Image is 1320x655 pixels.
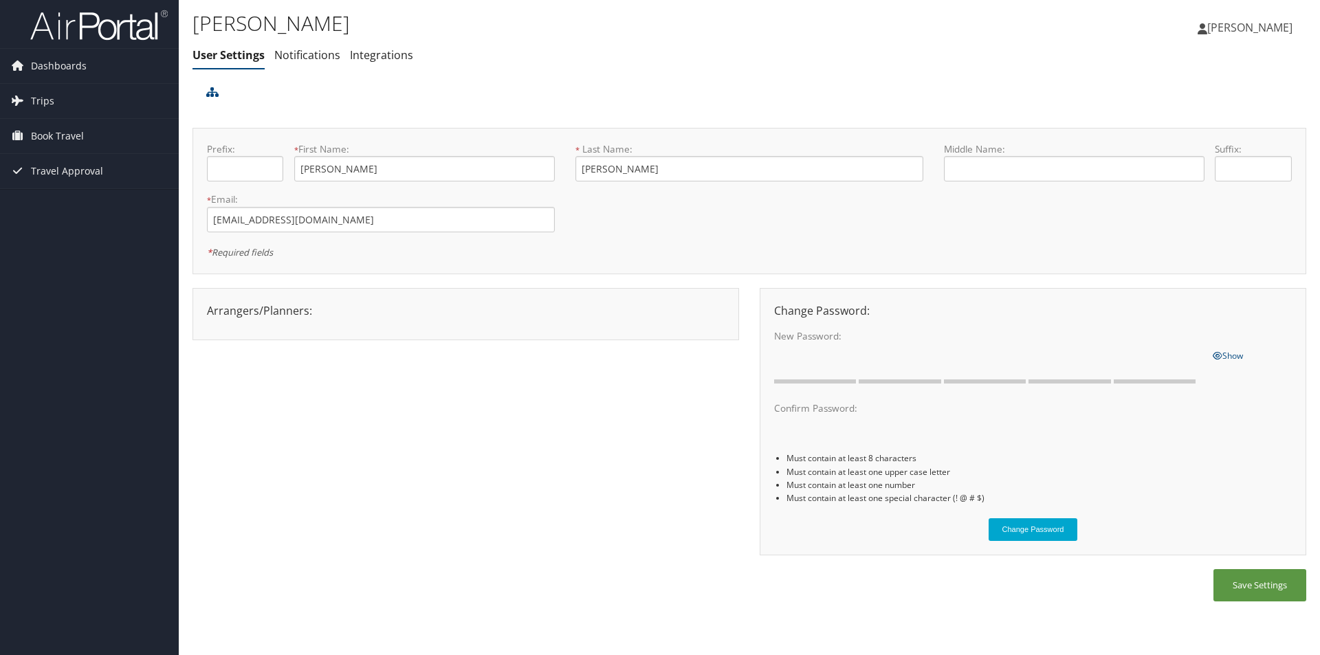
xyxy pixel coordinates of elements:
[786,452,1292,465] li: Must contain at least 8 characters
[774,329,1202,343] label: New Password:
[31,154,103,188] span: Travel Approval
[192,47,265,63] a: User Settings
[786,465,1292,478] li: Must contain at least one upper case letter
[1207,20,1292,35] span: [PERSON_NAME]
[944,142,1204,156] label: Middle Name:
[1213,347,1243,362] a: Show
[1215,142,1291,156] label: Suffix:
[31,49,87,83] span: Dashboards
[786,491,1292,504] li: Must contain at least one special character (! @ # $)
[31,84,54,118] span: Trips
[197,302,735,319] div: Arrangers/Planners:
[774,401,1202,415] label: Confirm Password:
[192,9,935,38] h1: [PERSON_NAME]
[30,9,168,41] img: airportal-logo.png
[1213,350,1243,362] span: Show
[274,47,340,63] a: Notifications
[575,142,923,156] label: Last Name:
[207,142,283,156] label: Prefix:
[207,246,273,258] em: Required fields
[294,142,555,156] label: First Name:
[989,518,1078,541] button: Change Password
[207,192,555,206] label: Email:
[786,478,1292,491] li: Must contain at least one number
[1198,7,1306,48] a: [PERSON_NAME]
[764,302,1302,319] div: Change Password:
[350,47,413,63] a: Integrations
[31,119,84,153] span: Book Travel
[1213,569,1306,601] button: Save Settings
